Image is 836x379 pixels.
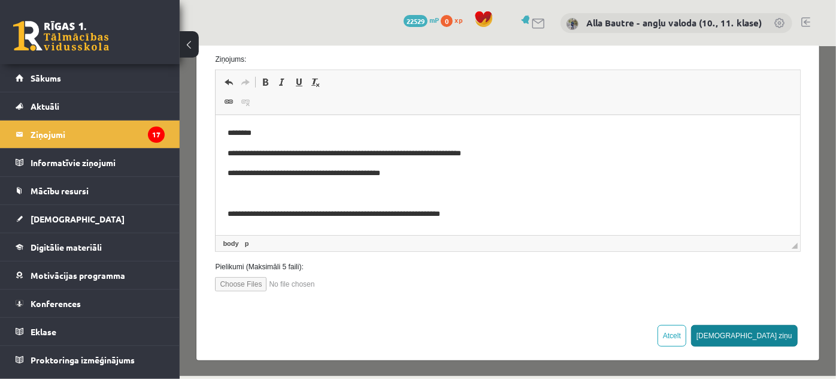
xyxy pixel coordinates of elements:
[441,15,453,27] span: 0
[57,48,74,64] a: Unlink
[31,185,89,196] span: Mācību resursi
[511,279,618,300] button: [DEMOGRAPHIC_DATA] ziņu
[26,215,629,226] label: Pielikumi (Maksimāli 5 faili):
[57,28,74,44] a: Redo (Ctrl+Y)
[16,318,165,345] a: Eklase
[16,233,165,261] a: Digitālie materiāli
[31,213,125,224] span: [DEMOGRAPHIC_DATA]
[478,279,507,300] button: Atcelt
[41,192,61,203] a: body element
[148,127,165,143] i: 17
[455,15,462,25] span: xp
[16,121,165,148] a: Ziņojumi17
[16,261,165,289] a: Motivācijas programma
[13,21,109,51] a: Rīgas 1. Tālmācības vidusskola
[128,28,144,44] a: Remove Format
[31,270,125,281] span: Motivācijas programma
[404,15,428,27] span: 22529
[31,354,135,365] span: Proktoringa izmēģinājums
[441,15,468,25] a: 0 xp
[77,28,94,44] a: Bold (Ctrl+B)
[26,8,629,19] label: Ziņojums:
[16,92,165,120] a: Aktuāli
[31,242,102,252] span: Digitālie materiāli
[16,149,165,176] a: Informatīvie ziņojumi
[36,69,620,189] iframe: Editor, wiswyg-editor-47024888189760-1757683627-59
[41,48,57,64] a: Link (Ctrl+K)
[612,197,618,203] span: Resize
[31,326,56,337] span: Eklase
[16,290,165,317] a: Konferences
[12,12,572,125] body: Editor, wiswyg-editor-47024888189760-1757683627-59
[404,15,439,25] a: 22529 mP
[31,73,61,83] span: Sākums
[429,15,439,25] span: mP
[16,205,165,233] a: [DEMOGRAPHIC_DATA]
[31,121,165,148] legend: Ziņojumi
[16,64,165,92] a: Sākums
[31,298,81,309] span: Konferences
[41,28,57,44] a: Undo (Ctrl+Z)
[16,346,165,374] a: Proktoringa izmēģinājums
[111,28,128,44] a: Underline (Ctrl+U)
[94,28,111,44] a: Italic (Ctrl+I)
[586,17,762,29] a: Alla Bautre - angļu valoda (10., 11. klase)
[31,149,165,176] legend: Informatīvie ziņojumi
[63,192,72,203] a: p element
[567,18,578,30] img: Alla Bautre - angļu valoda (10., 11. klase)
[16,177,165,204] a: Mācību resursi
[31,101,59,112] span: Aktuāli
